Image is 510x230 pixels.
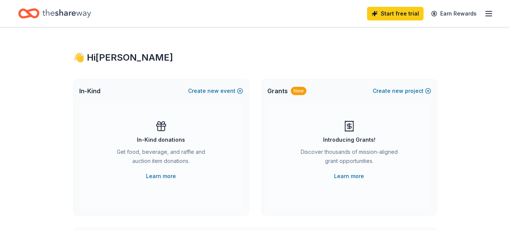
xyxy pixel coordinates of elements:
[367,7,424,20] a: Start free trial
[291,87,306,95] div: New
[207,86,219,95] span: new
[188,86,243,95] button: Createnewevent
[110,147,213,169] div: Get food, beverage, and raffle and auction item donations.
[137,135,185,144] div: In-Kind donations
[334,172,364,181] a: Learn more
[323,135,375,144] div: Introducing Grants!
[79,86,100,95] span: In-Kind
[427,7,481,20] a: Earn Rewards
[392,86,403,95] span: new
[146,172,176,181] a: Learn more
[73,52,437,64] div: 👋 Hi [PERSON_NAME]
[373,86,431,95] button: Createnewproject
[18,5,91,22] a: Home
[298,147,401,169] div: Discover thousands of mission-aligned grant opportunities.
[267,86,288,95] span: Grants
